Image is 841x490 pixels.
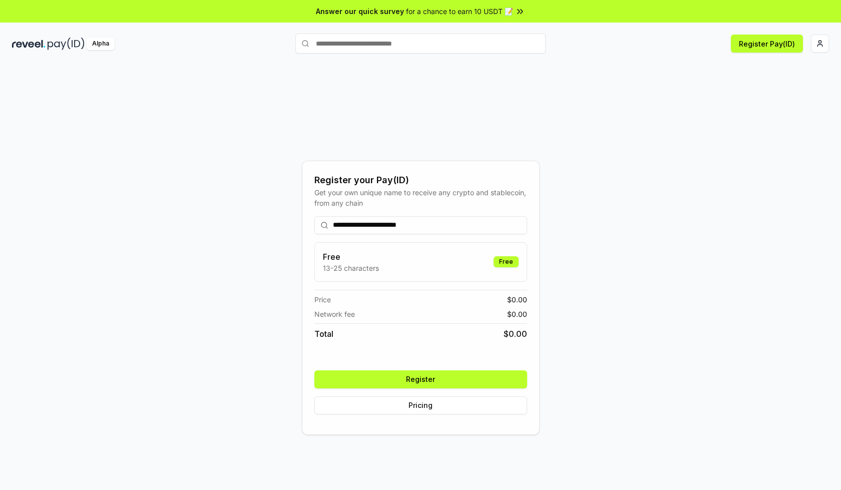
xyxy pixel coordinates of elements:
span: $ 0.00 [507,294,527,305]
span: Price [314,294,331,305]
span: $ 0.00 [504,328,527,340]
h3: Free [323,251,379,263]
div: Free [494,256,519,267]
img: pay_id [48,38,85,50]
div: Get your own unique name to receive any crypto and stablecoin, from any chain [314,187,527,208]
img: reveel_dark [12,38,46,50]
p: 13-25 characters [323,263,379,273]
span: $ 0.00 [507,309,527,319]
div: Alpha [87,38,115,50]
span: for a chance to earn 10 USDT 📝 [406,6,513,17]
button: Register [314,370,527,388]
span: Answer our quick survey [316,6,404,17]
button: Register Pay(ID) [731,35,803,53]
span: Network fee [314,309,355,319]
div: Register your Pay(ID) [314,173,527,187]
button: Pricing [314,396,527,414]
span: Total [314,328,333,340]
